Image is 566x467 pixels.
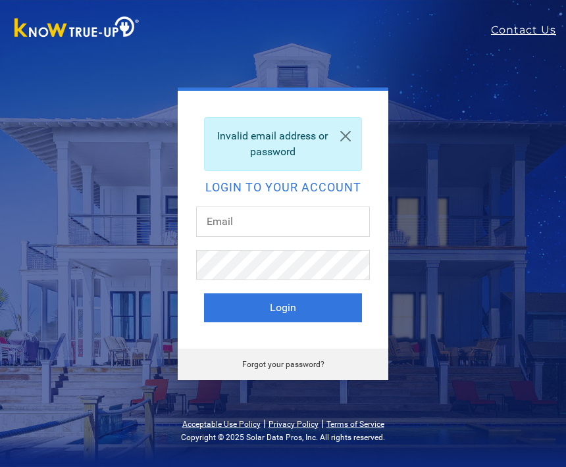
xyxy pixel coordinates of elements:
span: | [321,417,324,430]
div: Invalid email address or password [204,117,362,171]
a: Acceptable Use Policy [182,420,261,429]
a: Forgot your password? [242,360,324,369]
button: Login [204,293,362,322]
span: | [263,417,266,430]
a: Close [330,118,361,155]
a: Contact Us [491,22,566,38]
a: Privacy Policy [269,420,319,429]
img: Know True-Up [8,14,146,43]
input: Email [196,207,370,237]
h2: Login to your account [204,182,362,193]
a: Terms of Service [326,420,384,429]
